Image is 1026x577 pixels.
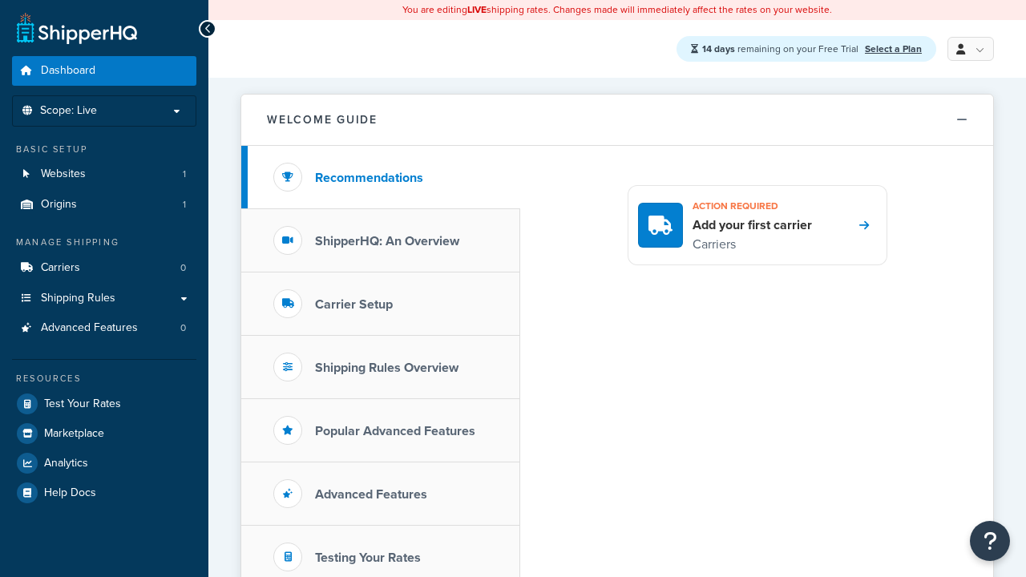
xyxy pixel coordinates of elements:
[183,198,186,212] span: 1
[315,297,393,312] h3: Carrier Setup
[44,427,104,441] span: Marketplace
[467,2,487,17] b: LIVE
[12,236,196,249] div: Manage Shipping
[12,253,196,283] li: Carriers
[865,42,922,56] a: Select a Plan
[12,313,196,343] a: Advanced Features0
[41,64,95,78] span: Dashboard
[693,216,812,234] h4: Add your first carrier
[12,253,196,283] a: Carriers0
[12,56,196,86] a: Dashboard
[12,190,196,220] a: Origins1
[241,95,993,146] button: Welcome Guide
[693,234,812,255] p: Carriers
[12,313,196,343] li: Advanced Features
[315,171,423,185] h3: Recommendations
[41,321,138,335] span: Advanced Features
[12,389,196,418] a: Test Your Rates
[12,190,196,220] li: Origins
[44,457,88,470] span: Analytics
[41,261,80,275] span: Carriers
[12,449,196,478] a: Analytics
[315,234,459,248] h3: ShipperHQ: An Overview
[40,104,97,118] span: Scope: Live
[315,551,421,565] h3: Testing Your Rates
[41,167,86,181] span: Websites
[12,143,196,156] div: Basic Setup
[702,42,735,56] strong: 14 days
[12,419,196,448] a: Marketplace
[970,521,1010,561] button: Open Resource Center
[702,42,861,56] span: remaining on your Free Trial
[315,487,427,502] h3: Advanced Features
[180,261,186,275] span: 0
[12,372,196,385] div: Resources
[41,292,115,305] span: Shipping Rules
[44,397,121,411] span: Test Your Rates
[315,361,458,375] h3: Shipping Rules Overview
[315,424,475,438] h3: Popular Advanced Features
[180,321,186,335] span: 0
[693,196,812,216] h3: Action required
[12,284,196,313] a: Shipping Rules
[12,478,196,507] a: Help Docs
[12,159,196,189] li: Websites
[12,159,196,189] a: Websites1
[183,167,186,181] span: 1
[267,114,378,126] h2: Welcome Guide
[41,198,77,212] span: Origins
[44,486,96,500] span: Help Docs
